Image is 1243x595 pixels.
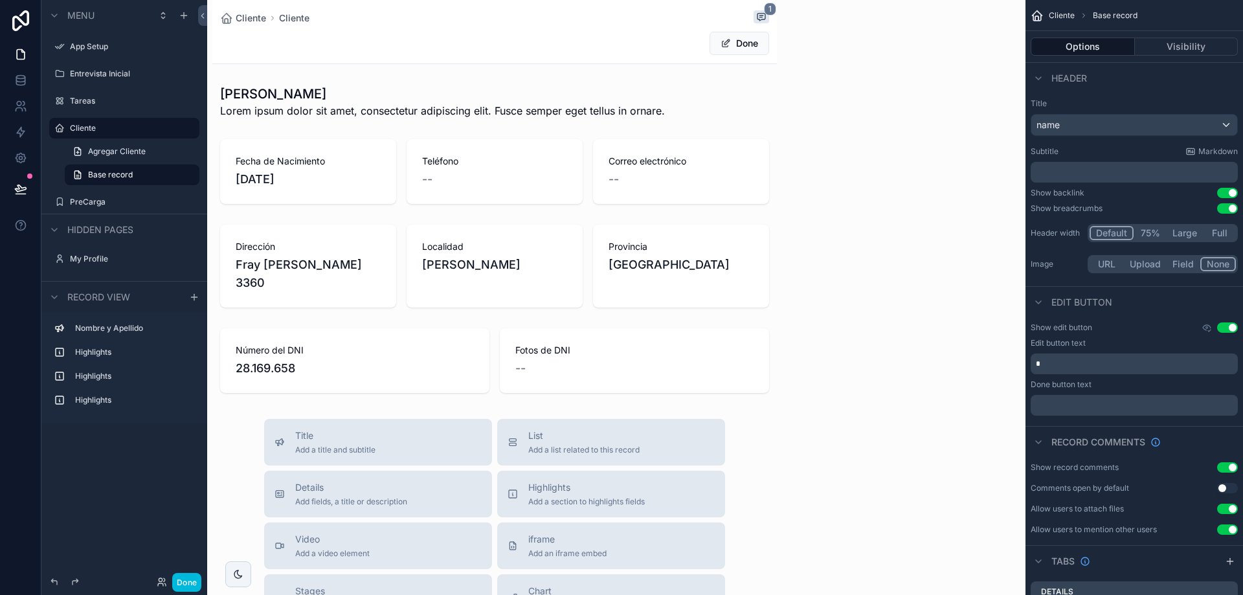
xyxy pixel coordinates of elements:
[1031,395,1238,416] div: scrollable content
[67,9,95,22] span: Menu
[1031,98,1238,109] label: Title
[70,41,192,52] label: App Setup
[70,96,192,106] label: Tareas
[1167,257,1201,271] button: Field
[295,533,370,546] span: Video
[70,197,192,207] label: PreCarga
[1031,188,1084,198] div: Show backlink
[1203,226,1236,240] button: Full
[295,429,375,442] span: Title
[497,471,725,517] button: HighlightsAdd a section to highlights fields
[1031,379,1092,390] label: Done button text
[1031,504,1124,514] div: Allow users to attach files
[1134,226,1167,240] button: 75%
[1185,146,1238,157] a: Markdown
[528,548,607,559] span: Add an iframe embed
[70,254,192,264] label: My Profile
[70,69,192,79] label: Entrevista Inicial
[65,164,199,185] a: Base record
[264,419,492,466] button: TitleAdd a title and subtitle
[236,12,266,25] span: Cliente
[70,123,192,133] label: Cliente
[295,548,370,559] span: Add a video element
[1049,10,1075,21] span: Cliente
[279,12,309,25] a: Cliente
[1051,555,1075,568] span: Tabs
[75,347,189,357] label: Highlights
[220,12,266,25] a: Cliente
[67,291,130,304] span: Record view
[1031,338,1086,348] label: Edit button text
[1031,354,1238,374] div: scrollable content
[65,141,199,162] a: Agregar Cliente
[1036,118,1060,131] span: name
[75,371,189,381] label: Highlights
[1031,38,1135,56] button: Options
[1198,146,1238,157] span: Markdown
[88,170,133,180] span: Base record
[1200,257,1236,271] button: None
[1031,462,1119,473] div: Show record comments
[528,497,645,507] span: Add a section to highlights fields
[710,32,769,55] button: Done
[1031,162,1238,183] div: scrollable content
[528,533,607,546] span: iframe
[1051,436,1145,449] span: Record comments
[172,573,201,592] button: Done
[75,395,189,405] label: Highlights
[1090,226,1134,240] button: Default
[1031,146,1058,157] label: Subtitle
[1031,228,1082,238] label: Header width
[1031,203,1103,214] div: Show breadcrumbs
[88,146,146,157] span: Agregar Cliente
[1031,483,1129,493] div: Comments open by default
[1090,257,1124,271] button: URL
[528,481,645,494] span: Highlights
[264,471,492,517] button: DetailsAdd fields, a title or description
[67,223,133,236] span: Hidden pages
[1051,72,1087,85] span: Header
[75,323,189,333] label: Nombre y Apellido
[497,522,725,569] button: iframeAdd an iframe embed
[1135,38,1238,56] button: Visibility
[1031,322,1092,333] label: Show edit button
[1031,114,1238,136] button: name
[41,312,207,423] div: scrollable content
[264,522,492,569] button: VideoAdd a video element
[295,481,407,494] span: Details
[1167,226,1203,240] button: Large
[1031,259,1082,269] label: Image
[497,419,725,466] button: ListAdd a list related to this record
[528,445,640,455] span: Add a list related to this record
[764,3,776,16] span: 1
[1051,296,1112,309] span: Edit button
[295,497,407,507] span: Add fields, a title or description
[1124,257,1167,271] button: Upload
[754,10,769,26] button: 1
[528,429,640,442] span: List
[295,445,375,455] span: Add a title and subtitle
[1093,10,1137,21] span: Base record
[1031,524,1157,535] div: Allow users to mention other users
